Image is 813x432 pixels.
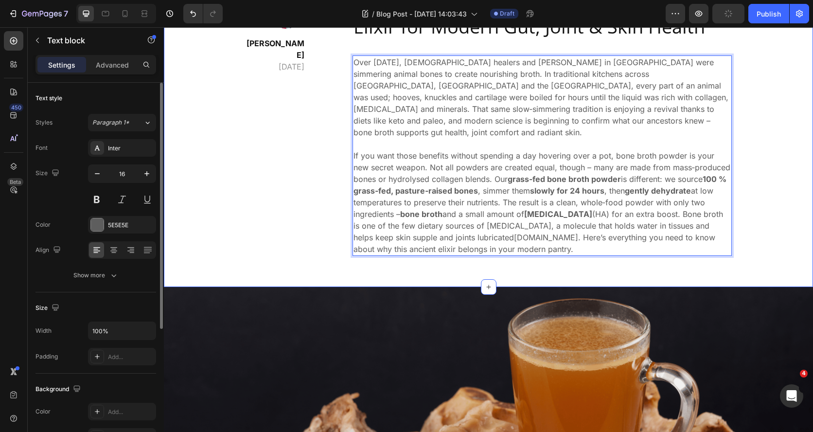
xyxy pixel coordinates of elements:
[73,270,119,280] div: Show more
[35,326,52,335] div: Width
[35,244,63,257] div: Align
[189,28,568,229] div: Rich Text Editor. Editing area: main
[88,114,156,131] button: Paragraph 1*
[360,182,428,192] strong: [MEDICAL_DATA]
[800,370,808,378] span: 4
[26,56,34,64] img: tab_domain_overview_orange.svg
[88,322,156,340] input: Auto
[35,407,51,416] div: Color
[108,353,154,361] div: Add...
[108,408,154,416] div: Add...
[35,118,53,127] div: Styles
[236,182,279,192] strong: bone broth
[108,144,154,153] div: Inter
[500,9,514,18] span: Draft
[35,267,156,284] button: Show more
[4,4,72,23] button: 7
[780,384,803,408] iframe: Intercom live chat
[183,4,223,23] div: Undo/Redo
[35,94,62,103] div: Text style
[7,178,23,186] div: Beta
[96,60,129,70] p: Advanced
[344,147,457,157] strong: grass‑fed bone broth powder
[461,159,527,168] strong: gently dehydrate
[9,104,23,111] div: 450
[47,35,130,46] p: Text block
[190,29,567,111] p: Over [DATE], [DEMOGRAPHIC_DATA] healers and [PERSON_NAME] in [GEOGRAPHIC_DATA] were simmering ani...
[366,159,441,168] strong: slowly for 24 hours
[37,57,87,64] div: Domain Overview
[350,205,414,215] a: [DOMAIN_NAME]
[35,144,48,152] div: Font
[97,56,105,64] img: tab_keywords_by_traffic_grey.svg
[35,167,61,180] div: Size
[376,9,467,19] span: Blog Post - [DATE] 14:03:43
[16,16,23,23] img: logo_orange.svg
[16,25,23,33] img: website_grey.svg
[107,57,164,64] div: Keywords by Traffic
[48,60,75,70] p: Settings
[164,27,813,432] iframe: Design area
[190,147,563,168] strong: 100 % grass‑fed, pasture‑raised bones
[35,220,51,229] div: Color
[25,25,107,33] div: Domain: [DOMAIN_NAME]
[190,123,567,228] p: If you want those benefits without spending a day hovering over a pot, bone broth powder is your ...
[35,352,58,361] div: Padding
[372,9,374,19] span: /
[35,383,83,396] div: Background
[27,16,48,23] div: v 4.0.25
[64,8,68,19] p: 7
[92,118,129,127] span: Paragraph 1*
[757,9,781,19] div: Publish
[748,4,789,23] button: Publish
[35,302,61,315] div: Size
[108,221,154,230] div: 5E5E5E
